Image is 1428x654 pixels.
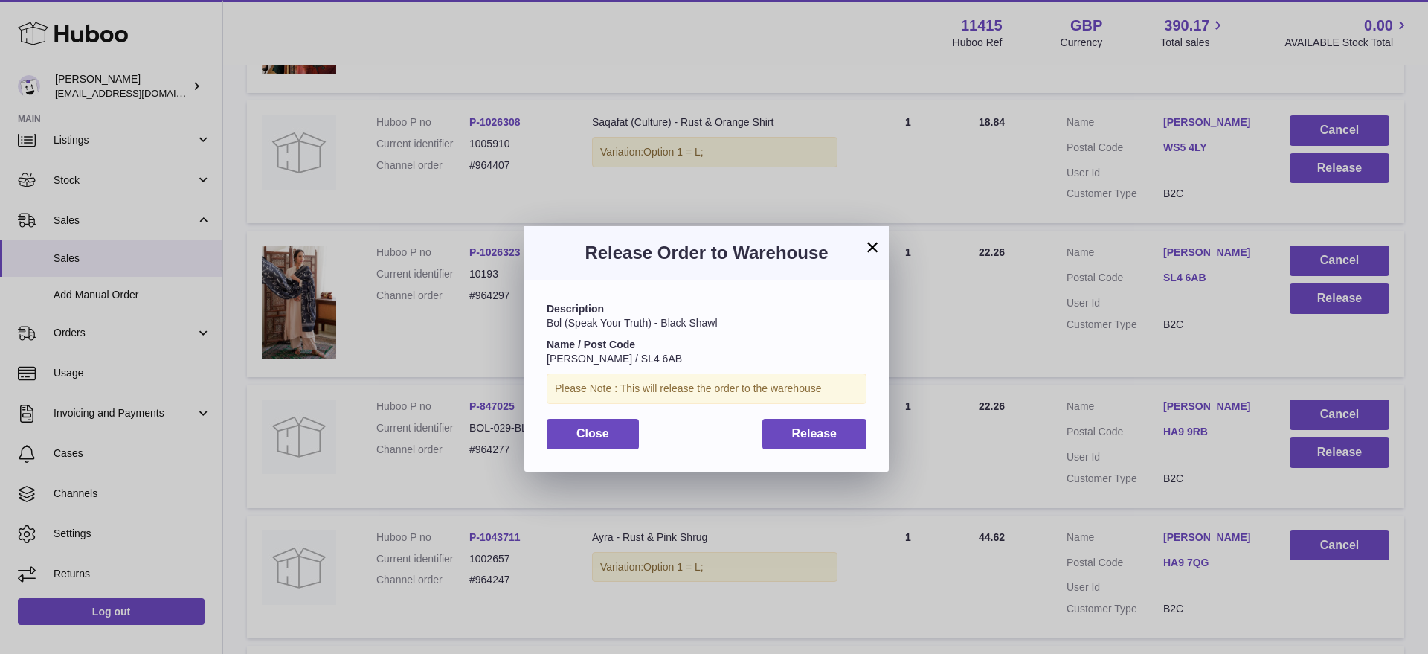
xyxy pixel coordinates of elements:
span: [PERSON_NAME] / SL4 6AB [547,353,682,365]
strong: Name / Post Code [547,339,635,350]
button: Close [547,419,639,449]
button: × [863,238,881,256]
button: Release [762,419,867,449]
h3: Release Order to Warehouse [547,241,866,265]
span: Bol (Speak Your Truth) - Black Shawl [547,317,718,329]
div: Please Note : This will release the order to the warehouse [547,374,866,404]
strong: Description [547,303,604,315]
span: Close [576,427,609,440]
span: Release [792,427,837,440]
